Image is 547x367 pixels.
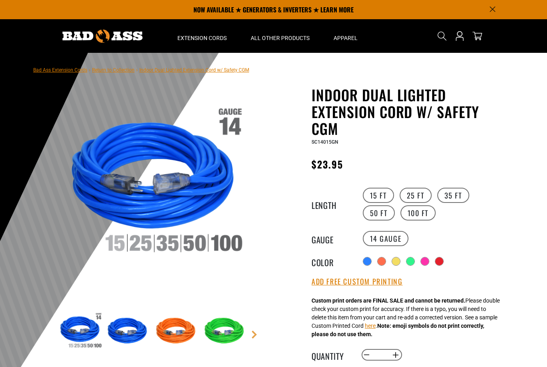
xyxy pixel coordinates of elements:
[363,231,409,246] label: 14 Gauge
[33,65,249,74] nav: breadcrumbs
[312,297,465,304] strong: Custom print orders are FINAL SALE and cannot be returned.
[136,67,138,73] span: ›
[202,308,249,355] img: green
[165,19,239,53] summary: Extension Cords
[312,157,343,171] span: $23.95
[322,19,370,53] summary: Apparel
[105,308,152,355] img: blue
[400,205,436,221] label: 100 FT
[437,188,469,203] label: 35 FT
[33,67,87,73] a: Bad Ass Extension Cords
[312,86,508,137] h1: Indoor Dual Lighted Extension Cord w/ Safety CGM
[177,34,227,42] span: Extension Cords
[363,188,394,203] label: 15 FT
[312,297,500,339] div: Please double check your custom print for accuracy. If there is a typo, you will need to delete t...
[312,139,338,145] span: SC14015GN
[312,199,352,209] legend: Length
[250,331,258,339] a: Next
[312,277,402,286] button: Add Free Custom Printing
[365,322,376,330] button: here
[334,34,358,42] span: Apparel
[62,30,143,43] img: Bad Ass Extension Cords
[251,34,310,42] span: All Other Products
[363,205,395,221] label: 50 FT
[312,323,484,337] strong: Note: emoji symbols do not print correctly, please do not use them.
[89,67,90,73] span: ›
[139,67,249,73] span: Indoor Dual Lighted Extension Cord w/ Safety CGM
[92,67,135,73] a: Return to Collection
[239,19,322,53] summary: All Other Products
[312,233,352,244] legend: Gauge
[400,188,432,203] label: 25 FT
[312,350,352,360] label: Quantity
[436,30,448,42] summary: Search
[312,256,352,267] legend: Color
[154,308,200,355] img: orange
